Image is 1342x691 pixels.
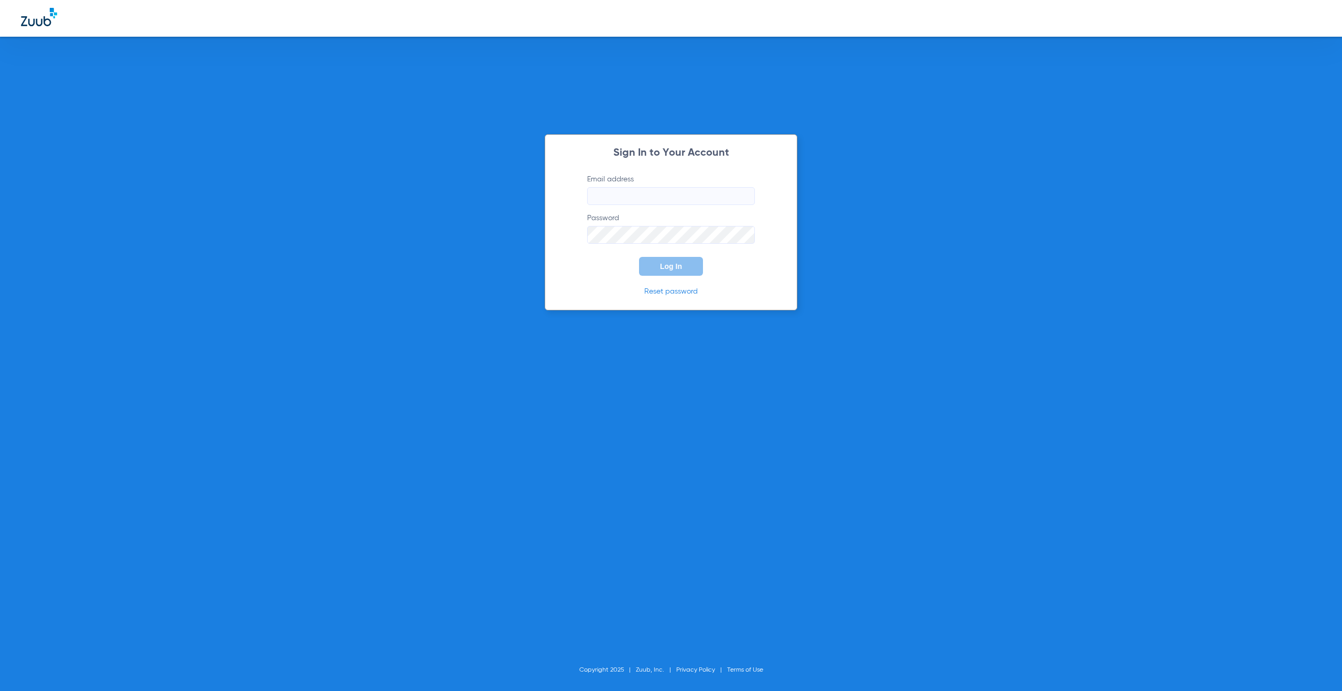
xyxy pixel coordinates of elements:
input: Password [587,226,755,244]
label: Email address [587,174,755,205]
img: Zuub Logo [21,8,57,26]
li: Copyright 2025 [579,665,636,675]
label: Password [587,213,755,244]
span: Log In [660,262,682,271]
a: Terms of Use [727,667,763,673]
li: Zuub, Inc. [636,665,676,675]
iframe: Chat Widget [1290,641,1342,691]
button: Log In [639,257,703,276]
input: Email address [587,187,755,205]
a: Reset password [644,288,698,295]
a: Privacy Policy [676,667,715,673]
h2: Sign In to Your Account [571,148,771,158]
